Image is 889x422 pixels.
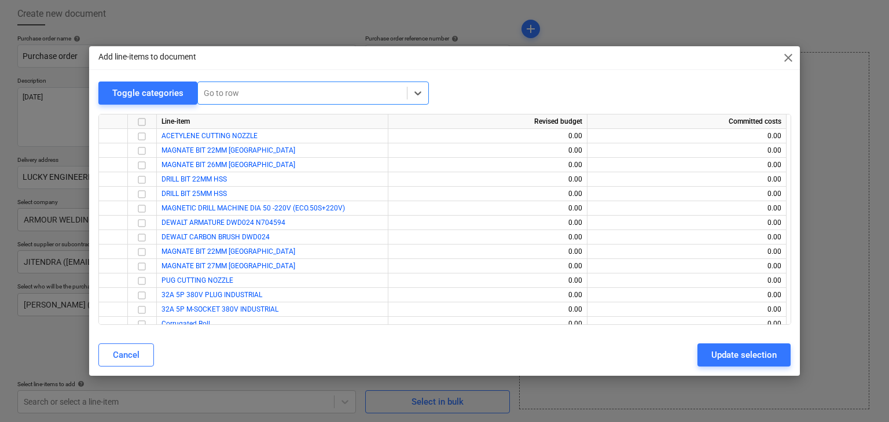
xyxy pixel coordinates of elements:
a: 32A 5P M-SOCKET 380V INDUSTRIAL [161,305,278,313]
a: DEWALT CARBON BRUSH DWD024 [161,233,270,241]
div: 0.00 [393,158,582,172]
div: 0.00 [592,230,781,245]
div: 0.00 [393,288,582,302]
a: MAGNATE BIT 22MM [GEOGRAPHIC_DATA] [161,146,295,154]
div: 0.00 [592,216,781,230]
iframe: Chat Widget [831,367,889,422]
a: MAGNATE BIT 22MM [GEOGRAPHIC_DATA] [161,247,295,256]
div: 0.00 [393,259,582,273]
span: MAGNATE BIT 27MM LONG UK [161,262,295,270]
span: MAGNATE BIT 26MM LONG UK [161,161,295,169]
div: 0.00 [592,158,781,172]
div: 0.00 [592,317,781,331]
div: 0.00 [393,172,582,187]
div: 0.00 [592,273,781,288]
a: DRILL BIT 25MM HSS [161,190,227,198]
div: 0.00 [592,259,781,273]
div: 0.00 [393,245,582,259]
div: 0.00 [592,143,781,158]
a: MAGNATE BIT 26MM [GEOGRAPHIC_DATA] [161,161,295,169]
div: 0.00 [592,245,781,259]
a: PUG CUTTING NOZZLE [161,276,233,284]
div: Cancel [113,347,139,362]
div: 0.00 [393,302,582,317]
span: MAGNATE BIT 22MM LONG UK [161,146,295,154]
p: Add line-items to document [98,51,196,63]
a: ACETYLENE CUTTING NOZZLE [161,132,258,140]
div: 0.00 [393,216,582,230]
div: 0.00 [592,302,781,317]
div: 0.00 [393,187,582,201]
div: 0.00 [592,129,781,143]
a: DRILL BIT 22MM HSS [161,175,227,183]
a: Corrugated Roll [161,320,210,328]
button: Update selection [697,343,791,367]
div: 0.00 [393,230,582,245]
a: DEWALT ARMATURE DWD024 N704594 [161,219,285,227]
div: 0.00 [393,273,582,288]
button: Toggle categories [98,82,197,105]
div: Committed costs [587,114,787,129]
div: 0.00 [592,201,781,216]
div: 0.00 [592,187,781,201]
div: 0.00 [393,201,582,216]
div: 0.00 [393,129,582,143]
button: Cancel [98,343,154,367]
div: 0.00 [393,143,582,158]
span: MAGNATE BIT 22MM LONG UK [161,247,295,256]
div: Line-item [157,114,388,129]
div: 0.00 [592,172,781,187]
div: Toggle categories [112,86,183,101]
div: Revised budget [388,114,587,129]
a: MAGNATE BIT 27MM [GEOGRAPHIC_DATA] [161,262,295,270]
div: 0.00 [393,317,582,331]
a: MAGNETIC DRILL MACHINE DIA 50 -220V (ECO.50S+220V) [161,204,345,212]
a: 32A 5P 380V PLUG INDUSTRIAL [161,291,262,299]
span: close [781,51,795,65]
div: Update selection [711,347,777,362]
div: 0.00 [592,288,781,302]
